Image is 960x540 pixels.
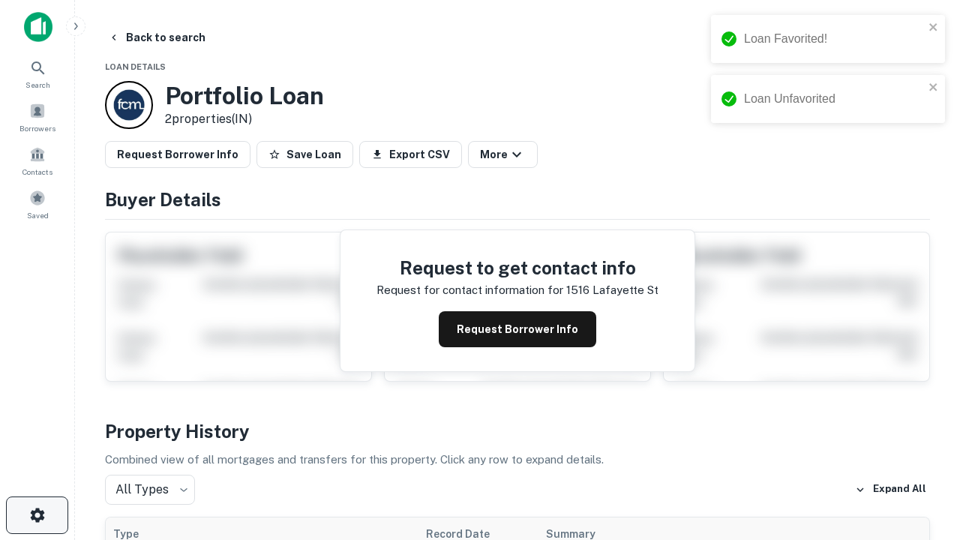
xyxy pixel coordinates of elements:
h4: Property History [105,418,930,445]
button: Back to search [102,24,211,51]
button: Export CSV [359,141,462,168]
h3: Portfolio Loan [165,82,324,110]
button: Request Borrower Info [439,311,596,347]
img: capitalize-icon.png [24,12,52,42]
a: Borrowers [4,97,70,137]
button: More [468,141,538,168]
a: Search [4,53,70,94]
div: Loan Unfavorited [744,90,924,108]
h4: Buyer Details [105,186,930,213]
p: 1516 lafayette st [566,281,658,299]
button: Expand All [851,478,930,501]
button: close [928,81,939,95]
span: Contacts [22,166,52,178]
p: Combined view of all mortgages and transfers for this property. Click any row to expand details. [105,451,930,469]
button: Save Loan [256,141,353,168]
button: Request Borrower Info [105,141,250,168]
iframe: Chat Widget [885,420,960,492]
a: Saved [4,184,70,224]
div: All Types [105,475,195,505]
div: Loan Favorited! [744,30,924,48]
h4: Request to get contact info [376,254,658,281]
span: Borrowers [19,122,55,134]
button: close [928,21,939,35]
span: Saved [27,209,49,221]
p: Request for contact information for [376,281,563,299]
span: Loan Details [105,62,166,71]
p: 2 properties (IN) [165,110,324,128]
a: Contacts [4,140,70,181]
span: Search [25,79,50,91]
